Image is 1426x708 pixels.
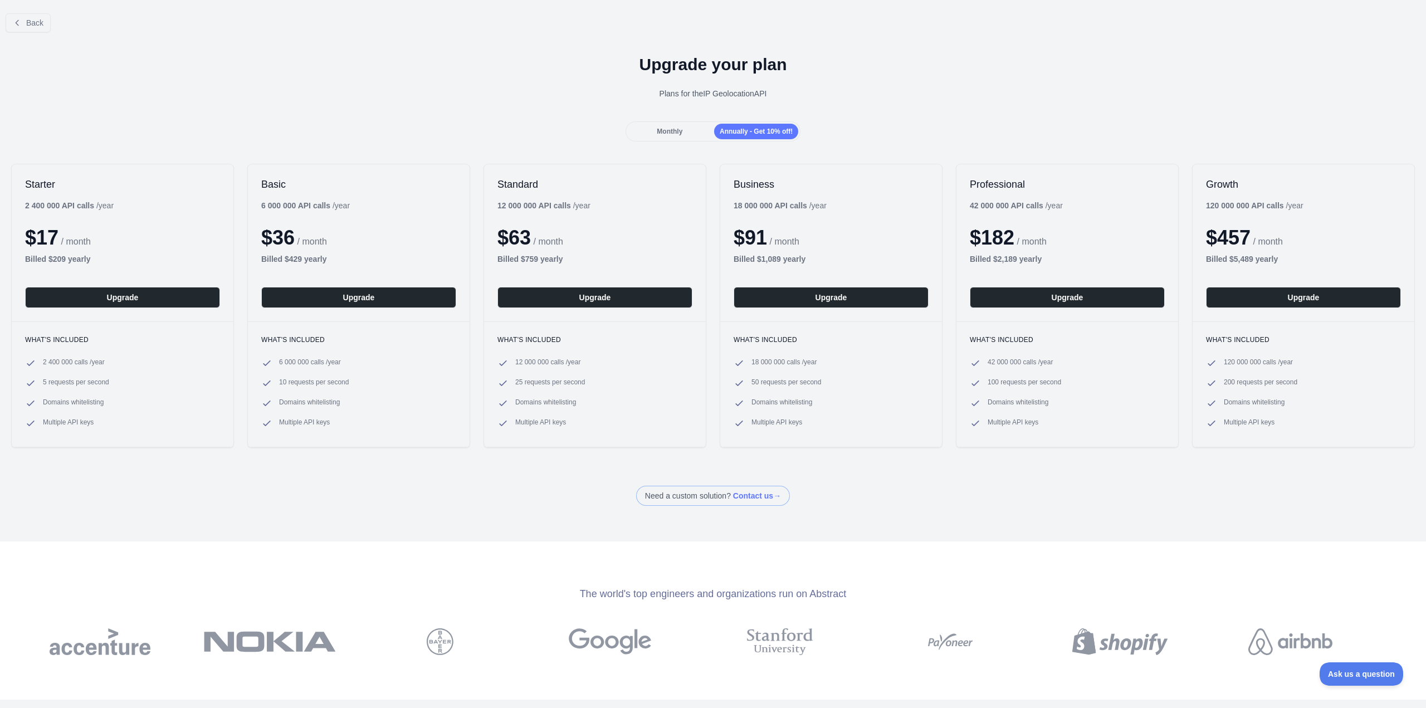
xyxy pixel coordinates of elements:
[734,200,827,211] div: / year
[970,226,1014,249] span: $ 182
[970,200,1063,211] div: / year
[497,178,692,191] h2: Standard
[1320,662,1404,686] iframe: Toggle Customer Support
[970,178,1165,191] h2: Professional
[734,201,807,210] b: 18 000 000 API calls
[734,178,929,191] h2: Business
[734,226,767,249] span: $ 91
[970,201,1043,210] b: 42 000 000 API calls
